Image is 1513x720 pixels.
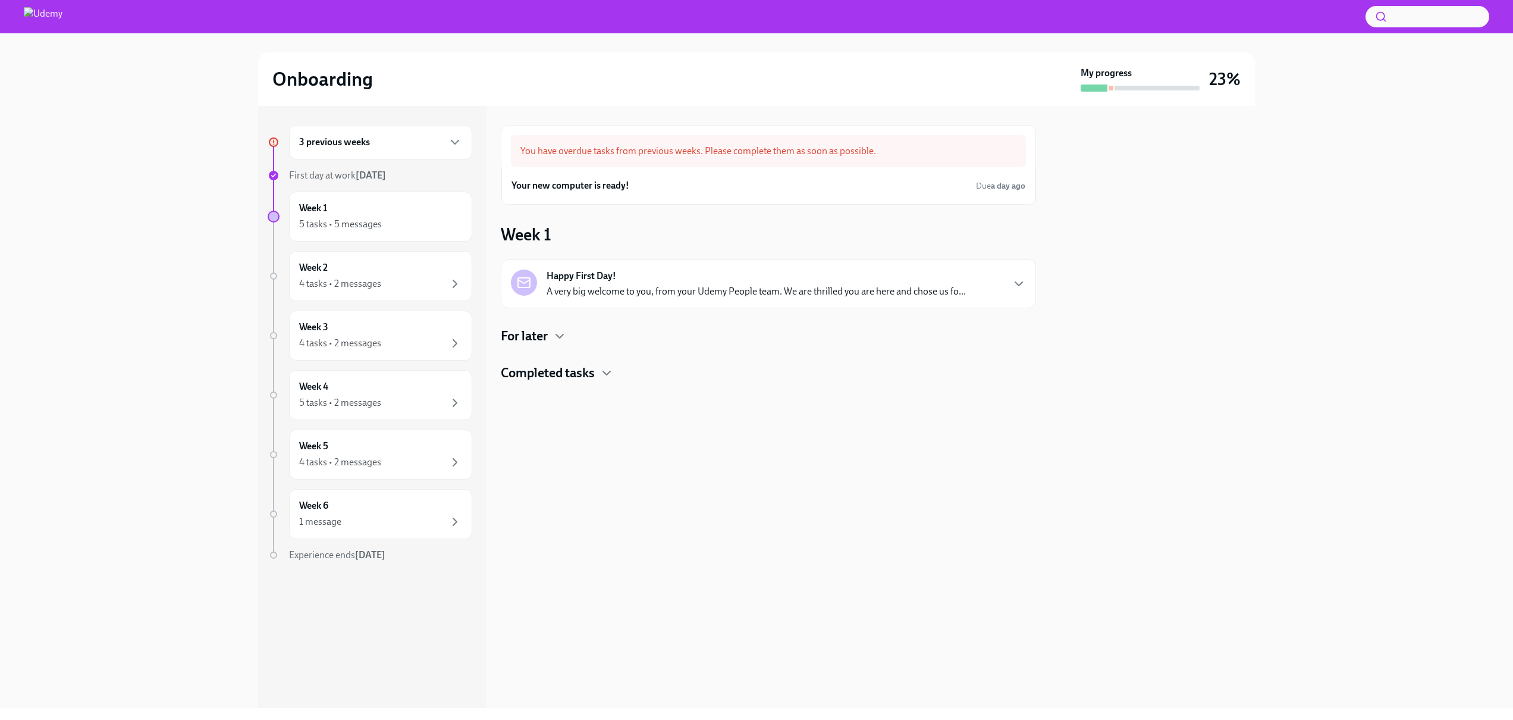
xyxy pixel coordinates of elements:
[501,327,548,345] h4: For later
[268,192,472,242] a: Week 15 tasks • 5 messages
[299,380,328,393] h6: Week 4
[299,396,381,409] div: 5 tasks • 2 messages
[501,224,551,245] h3: Week 1
[268,251,472,301] a: Week 24 tasks • 2 messages
[355,549,385,561] strong: [DATE]
[299,218,382,231] div: 5 tasks • 5 messages
[976,181,1025,191] span: Due
[547,285,966,298] p: A very big welcome to you, from your Udemy People team. We are thrilled you are here and chose us...
[299,515,341,528] div: 1 message
[268,370,472,420] a: Week 45 tasks • 2 messages
[501,327,1036,345] div: For later
[268,311,472,361] a: Week 34 tasks • 2 messages
[268,430,472,480] a: Week 54 tasks • 2 messages
[1209,68,1241,90] h3: 23%
[356,170,386,181] strong: [DATE]
[299,202,327,215] h6: Week 1
[299,277,381,290] div: 4 tasks • 2 messages
[299,499,328,512] h6: Week 6
[976,180,1025,192] span: August 23rd, 2025 13:00
[299,337,381,350] div: 4 tasks • 2 messages
[268,489,472,539] a: Week 61 message
[511,179,629,192] h6: Your new computer is ready!
[24,7,62,26] img: Udemy
[289,125,472,159] div: 3 previous weeks
[272,67,373,91] h2: Onboarding
[501,364,1036,382] div: Completed tasks
[289,170,386,181] span: First day at work
[268,169,472,182] a: First day at work[DATE]
[299,321,328,334] h6: Week 3
[501,364,595,382] h4: Completed tasks
[299,261,328,274] h6: Week 2
[299,440,328,453] h6: Week 5
[1081,67,1132,80] strong: My progress
[299,136,370,149] h6: 3 previous weeks
[511,135,1026,167] div: You have overdue tasks from previous weeks. Please complete them as soon as possible.
[511,177,1025,195] a: Your new computer is ready!Duea day ago
[289,549,385,561] span: Experience ends
[547,270,616,283] strong: Happy First Day!
[991,181,1025,191] strong: a day ago
[299,456,381,469] div: 4 tasks • 2 messages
